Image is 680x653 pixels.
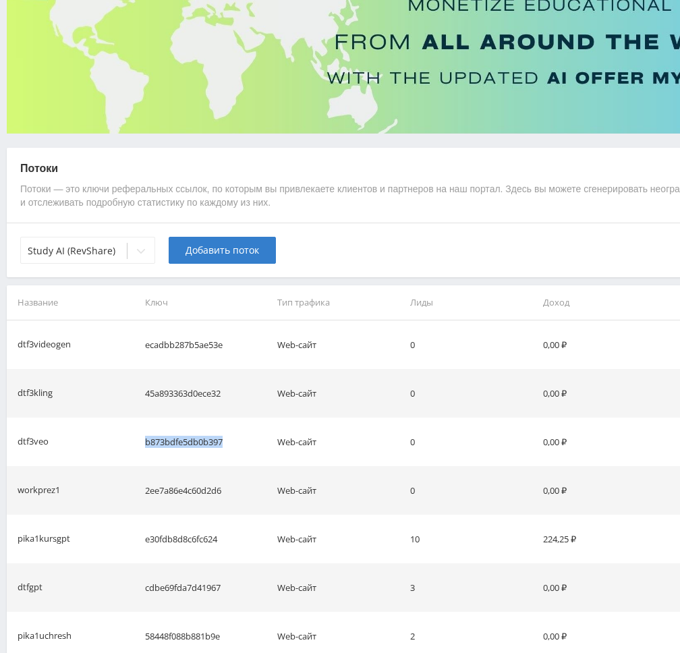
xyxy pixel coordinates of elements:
td: cdbe69fda7d41967 [140,563,273,612]
td: 0,00 ₽ [538,369,671,418]
td: 0 [405,320,538,369]
th: Тип трафика [272,285,405,320]
td: 10 [405,515,538,563]
span: Добавить поток [186,245,259,256]
td: b873bdfe5db0b397 [140,418,273,466]
button: Добавить поток [169,237,276,264]
td: 0 [405,418,538,466]
td: 45a893363d0ece32 [140,369,273,418]
th: Ключ [140,285,273,320]
td: Web-сайт [272,369,405,418]
td: 0,00 ₽ [538,320,671,369]
td: 0,00 ₽ [538,466,671,515]
div: pika1kursgpt [18,532,70,547]
div: dtf3kling [18,386,53,401]
td: Web-сайт [272,563,405,612]
th: Название [7,285,140,320]
td: 0,00 ₽ [538,418,671,466]
div: workprez1 [18,483,60,499]
div: dtfgpt [18,580,42,596]
td: 3 [405,563,538,612]
td: ecadbb287b5ae53e [140,320,273,369]
td: 0 [405,369,538,418]
td: Web-сайт [272,320,405,369]
th: Доход [538,285,671,320]
th: Лиды [405,285,538,320]
td: 0 [405,466,538,515]
td: Web-сайт [272,418,405,466]
div: dtf3videogen [18,337,71,353]
td: 2ee7a86e4c60d2d6 [140,466,273,515]
div: pika1uchresh [18,629,72,644]
td: Web-сайт [272,466,405,515]
td: e30fdb8d8c6fc624 [140,515,273,563]
div: dtf3veo [18,434,49,450]
td: Web-сайт [272,515,405,563]
td: 0,00 ₽ [538,563,671,612]
td: 224,25 ₽ [538,515,671,563]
